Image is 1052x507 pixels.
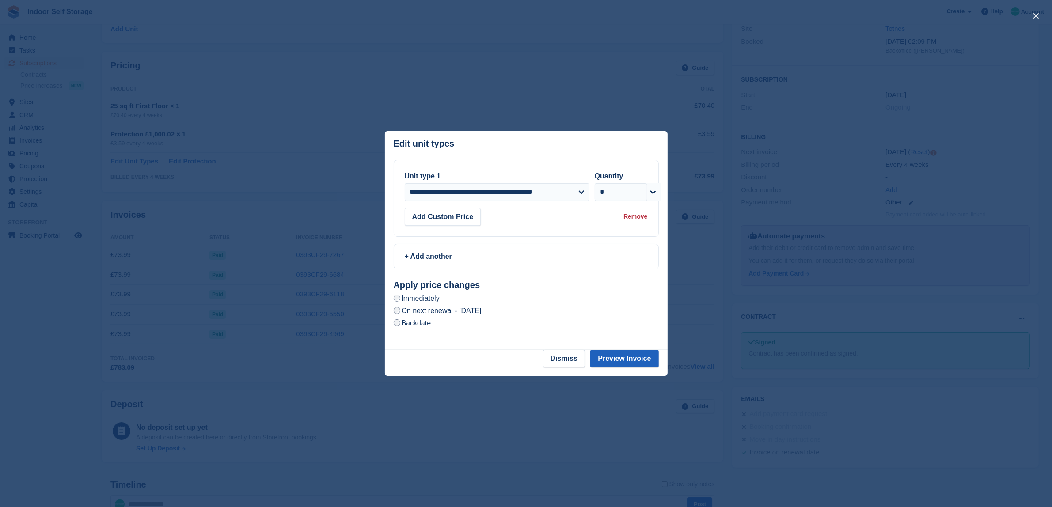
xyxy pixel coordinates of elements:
[394,319,401,326] input: Backdate
[394,307,401,314] input: On next renewal - [DATE]
[394,306,482,315] label: On next renewal - [DATE]
[405,172,441,180] label: Unit type 1
[405,208,481,226] button: Add Custom Price
[394,294,440,303] label: Immediately
[394,318,431,328] label: Backdate
[394,295,401,302] input: Immediately
[543,350,585,367] button: Dismiss
[405,251,648,262] div: + Add another
[394,139,455,149] p: Edit unit types
[394,280,480,290] strong: Apply price changes
[590,350,658,367] button: Preview Invoice
[1029,9,1043,23] button: close
[394,244,659,269] a: + Add another
[623,212,647,221] div: Remove
[595,172,623,180] label: Quantity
